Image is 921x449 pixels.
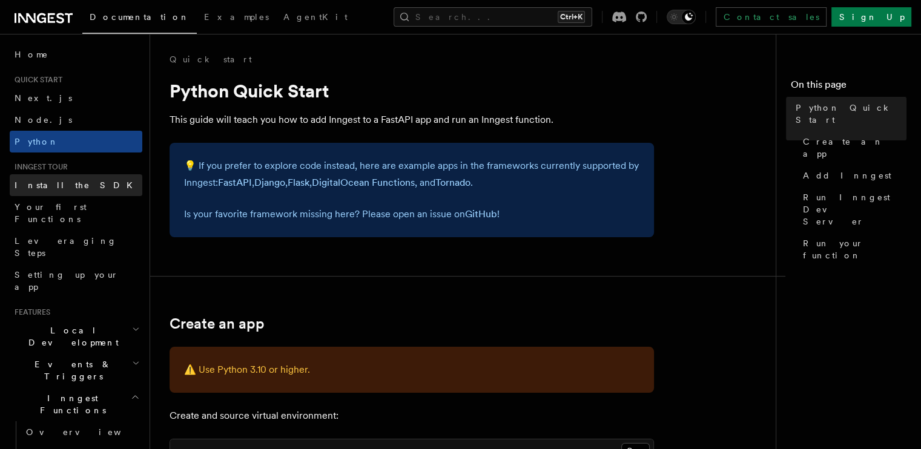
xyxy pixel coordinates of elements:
[10,174,142,196] a: Install the SDK
[288,177,309,188] a: Flask
[10,196,142,230] a: Your first Functions
[170,407,654,424] p: Create and source virtual environment:
[204,12,269,22] span: Examples
[21,421,142,443] a: Overview
[170,111,654,128] p: This guide will teach you how to add Inngest to a FastAPI app and run an Inngest function.
[218,177,252,188] a: FastAPI
[312,177,415,188] a: DigitalOcean Functions
[15,270,119,292] span: Setting up your app
[10,387,142,421] button: Inngest Functions
[15,115,72,125] span: Node.js
[15,236,117,258] span: Leveraging Steps
[197,4,276,33] a: Examples
[791,97,906,131] a: Python Quick Start
[90,12,190,22] span: Documentation
[394,7,592,27] button: Search...Ctrl+K
[15,93,72,103] span: Next.js
[10,320,142,353] button: Local Development
[15,48,48,61] span: Home
[10,230,142,264] a: Leveraging Steps
[10,264,142,298] a: Setting up your app
[15,180,140,190] span: Install the SDK
[283,12,348,22] span: AgentKit
[170,53,252,65] a: Quick start
[276,4,355,33] a: AgentKit
[184,206,639,223] p: Is your favorite framework missing here? Please open an issue on !
[10,358,132,382] span: Events & Triggers
[798,131,906,165] a: Create an app
[170,80,654,102] h1: Python Quick Start
[15,137,59,146] span: Python
[831,7,911,27] a: Sign Up
[10,109,142,131] a: Node.js
[10,392,131,416] span: Inngest Functions
[465,208,497,220] a: GitHub
[803,237,906,261] span: Run your function
[10,307,50,317] span: Features
[10,131,142,152] a: Python
[82,4,197,34] a: Documentation
[716,7,827,27] a: Contact sales
[798,232,906,266] a: Run your function
[10,87,142,109] a: Next.js
[254,177,285,188] a: Django
[803,169,891,182] span: Add Inngest
[791,77,906,97] h4: On this page
[10,162,68,172] span: Inngest tour
[10,324,132,349] span: Local Development
[803,191,906,228] span: Run Inngest Dev Server
[798,186,906,232] a: Run Inngest Dev Server
[184,157,639,191] p: 💡 If you prefer to explore code instead, here are example apps in the frameworks currently suppor...
[558,11,585,23] kbd: Ctrl+K
[798,165,906,186] a: Add Inngest
[26,427,151,437] span: Overview
[803,136,906,160] span: Create an app
[435,177,470,188] a: Tornado
[10,44,142,65] a: Home
[10,353,142,387] button: Events & Triggers
[15,202,87,224] span: Your first Functions
[170,315,265,332] a: Create an app
[10,75,62,85] span: Quick start
[184,361,639,378] p: ⚠️ Use Python 3.10 or higher.
[796,102,906,126] span: Python Quick Start
[667,10,696,24] button: Toggle dark mode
